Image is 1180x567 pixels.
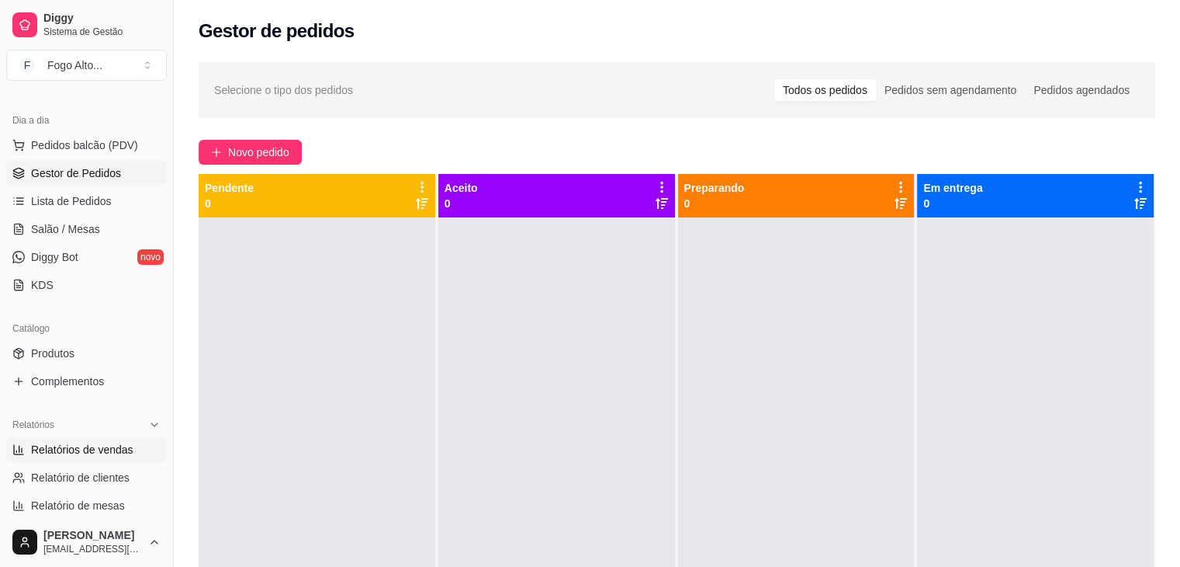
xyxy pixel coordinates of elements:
a: KDS [6,273,167,297]
a: Salão / Mesas [6,217,167,242]
div: Catálogo [6,316,167,341]
span: Relatório de clientes [31,470,130,485]
span: Produtos [31,346,74,361]
a: Produtos [6,341,167,366]
button: [PERSON_NAME][EMAIL_ADDRESS][DOMAIN_NAME] [6,524,167,561]
div: Todos os pedidos [774,79,876,101]
button: Select a team [6,50,167,81]
span: Relatórios [12,419,54,431]
h2: Gestor de pedidos [199,19,355,43]
div: Pedidos sem agendamento [876,79,1025,101]
span: [PERSON_NAME] [43,529,142,543]
div: Pedidos agendados [1025,79,1138,101]
a: Diggy Botnovo [6,245,167,270]
p: 0 [684,196,745,211]
a: Lista de Pedidos [6,189,167,214]
a: DiggySistema de Gestão [6,6,167,43]
span: Gestor de Pedidos [31,165,121,181]
button: Novo pedido [199,140,302,165]
p: Preparando [684,180,745,196]
p: 0 [445,196,478,211]
div: Dia a dia [6,108,167,133]
span: plus [211,147,222,158]
p: Aceito [445,180,478,196]
a: Relatórios de vendas [6,437,167,462]
p: Em entrega [923,180,982,196]
a: Relatório de clientes [6,465,167,490]
span: Salão / Mesas [31,221,100,237]
span: Relatório de mesas [31,498,125,513]
span: Diggy Bot [31,249,78,265]
div: Fogo Alto ... [47,57,102,73]
span: Lista de Pedidos [31,193,112,209]
span: Selecione o tipo dos pedidos [214,82,353,99]
span: [EMAIL_ADDRESS][DOMAIN_NAME] [43,543,142,555]
span: Diggy [43,12,161,26]
p: 0 [923,196,982,211]
p: Pendente [205,180,254,196]
span: Novo pedido [228,144,289,161]
a: Gestor de Pedidos [6,161,167,186]
span: F [19,57,35,73]
span: Pedidos balcão (PDV) [31,137,138,153]
p: 0 [205,196,254,211]
span: KDS [31,277,54,293]
a: Relatório de mesas [6,493,167,518]
button: Pedidos balcão (PDV) [6,133,167,158]
span: Relatórios de vendas [31,442,133,457]
a: Complementos [6,369,167,394]
span: Complementos [31,374,104,389]
span: Sistema de Gestão [43,26,161,38]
